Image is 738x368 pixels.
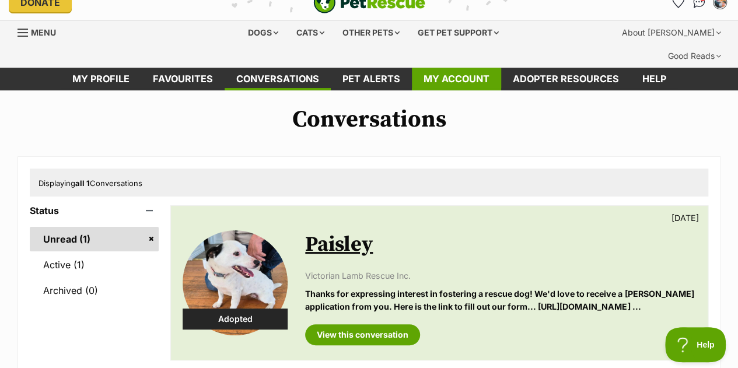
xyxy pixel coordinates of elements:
div: Get pet support [410,21,507,44]
a: Menu [18,21,64,42]
div: Cats [288,21,333,44]
a: Adopter resources [501,68,631,90]
p: [DATE] [671,212,699,224]
a: conversations [225,68,331,90]
a: Paisley [305,232,373,258]
img: Paisley [183,230,288,335]
header: Status [30,205,159,216]
strong: all 1 [75,178,90,188]
a: View this conversation [305,324,420,345]
a: Unread (1) [30,227,159,251]
a: Help [631,68,678,90]
p: Victorian Lamb Rescue Inc. [305,269,696,282]
a: Active (1) [30,253,159,277]
a: My account [412,68,501,90]
div: Other pets [334,21,408,44]
a: Pet alerts [331,68,412,90]
div: Good Reads [660,44,729,68]
a: Archived (0) [30,278,159,303]
a: My profile [61,68,141,90]
span: Menu [31,27,56,37]
a: Favourites [141,68,225,90]
div: Adopted [183,309,288,330]
p: Thanks for expressing interest in fostering a rescue dog! We'd love to receive a [PERSON_NAME] ap... [305,288,696,313]
iframe: Help Scout Beacon - Open [665,327,726,362]
div: Dogs [240,21,286,44]
span: Displaying Conversations [39,178,142,188]
div: About [PERSON_NAME] [614,21,729,44]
